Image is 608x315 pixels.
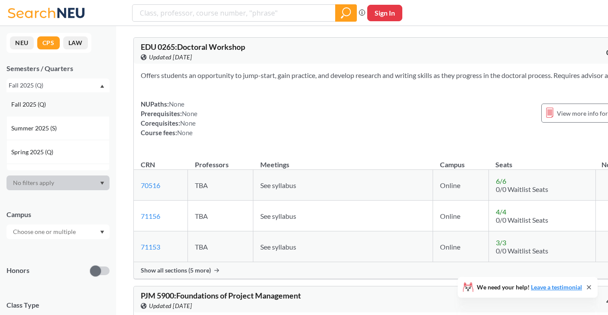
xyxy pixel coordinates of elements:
span: We need your help! [477,284,582,290]
span: None [177,129,193,136]
span: Updated [DATE] [149,301,192,311]
span: Fall 2025 (Q) [11,100,48,109]
button: LAW [63,36,88,49]
svg: Dropdown arrow [100,231,104,234]
span: See syllabus [260,212,296,220]
p: Honors [6,266,29,276]
th: Professors [188,151,253,170]
a: 71156 [141,212,160,220]
button: CPS [37,36,60,49]
input: Class, professor, course number, "phrase" [139,6,329,20]
a: 71153 [141,243,160,251]
th: Campus [433,151,489,170]
span: See syllabus [260,243,296,251]
span: See syllabus [260,181,296,189]
span: Spring 2025 (Q) [11,147,55,157]
td: TBA [188,170,253,201]
input: Choose one or multiple [9,227,81,237]
th: Seats [488,151,596,170]
div: Fall 2025 (Q) [9,81,99,90]
a: Leave a testimonial [531,283,582,291]
td: Online [433,231,489,262]
a: 70516 [141,181,160,189]
span: None [169,100,184,108]
div: Fall 2025 (Q)Dropdown arrowFall 2025 (Q)Summer 2025 (S)Spring 2025 (Q)Spring 2025 (S)Winter 2025 ... [6,78,110,92]
div: Dropdown arrow [6,224,110,239]
span: PJM 5900 : Foundations of Project Management [141,291,301,300]
span: Class Type [6,300,110,310]
button: Sign In [367,5,402,21]
th: Meetings [253,151,433,170]
td: TBA [188,231,253,262]
span: 0/0 Waitlist Seats [496,247,548,255]
span: EDU 0265 : Doctoral Workshop [141,42,245,52]
div: magnifying glass [335,4,357,22]
span: 0/0 Waitlist Seats [496,216,548,224]
span: None [182,110,197,117]
span: Show all sections (5 more) [141,266,211,274]
svg: Dropdown arrow [100,84,104,88]
span: 0/0 Waitlist Seats [496,185,548,193]
span: Summer 2025 (S) [11,123,58,133]
td: Online [433,170,489,201]
td: TBA [188,201,253,231]
div: NUPaths: Prerequisites: Corequisites: Course fees: [141,99,197,137]
div: CRN [141,160,155,169]
span: 6 / 6 [496,177,506,185]
div: Campus [6,210,110,219]
span: 3 / 3 [496,238,506,247]
button: NEU [10,36,34,49]
td: Online [433,201,489,231]
span: Updated [DATE] [149,52,192,62]
svg: Dropdown arrow [100,182,104,185]
span: 4 / 4 [496,208,506,216]
span: None [180,119,196,127]
svg: magnifying glass [341,7,351,19]
div: Semesters / Quarters [6,64,110,73]
div: Dropdown arrow [6,175,110,190]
